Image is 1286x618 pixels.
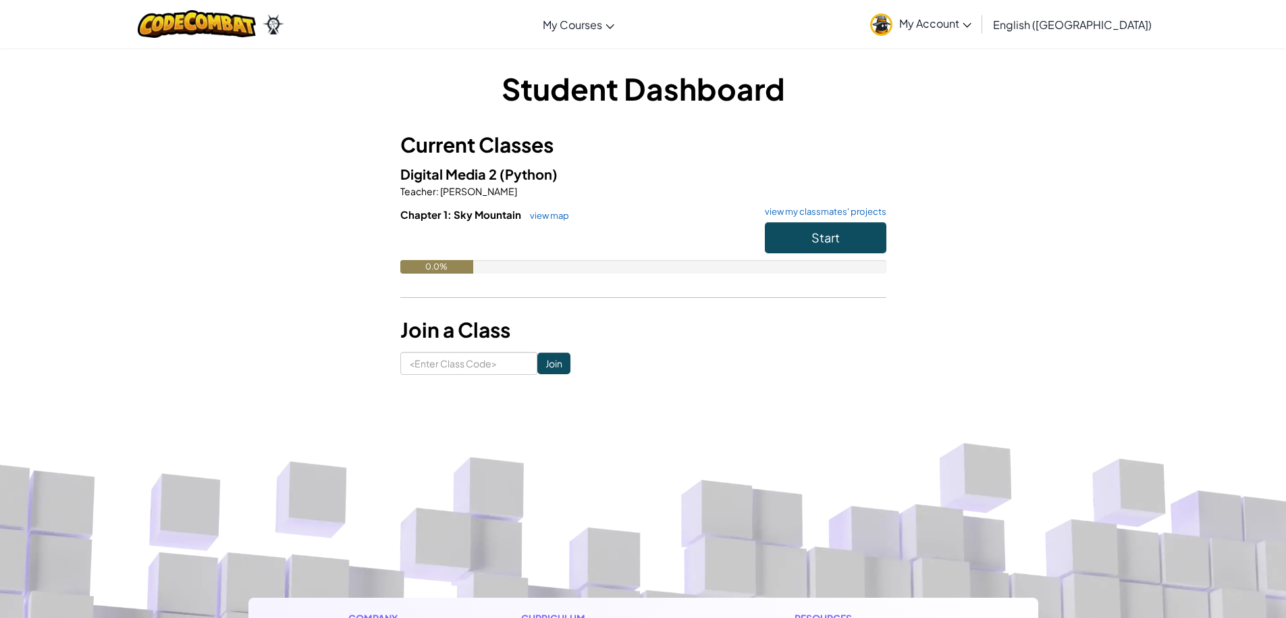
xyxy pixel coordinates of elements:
[500,165,558,182] span: (Python)
[536,6,621,43] a: My Courses
[543,18,602,32] span: My Courses
[993,18,1152,32] span: English ([GEOGRAPHIC_DATA])
[400,130,886,160] h3: Current Classes
[765,222,886,253] button: Start
[523,210,569,221] a: view map
[400,260,473,274] div: 0.0%
[986,6,1158,43] a: English ([GEOGRAPHIC_DATA])
[537,353,570,374] input: Join
[400,315,886,345] h3: Join a Class
[263,14,284,34] img: Ozaria
[138,10,256,38] img: CodeCombat logo
[400,352,537,375] input: <Enter Class Code>
[439,185,517,197] span: [PERSON_NAME]
[811,230,840,245] span: Start
[400,68,886,109] h1: Student Dashboard
[758,207,886,216] a: view my classmates' projects
[400,185,436,197] span: Teacher
[870,14,892,36] img: avatar
[400,165,500,182] span: Digital Media 2
[400,208,523,221] span: Chapter 1: Sky Mountain
[863,3,978,45] a: My Account
[436,185,439,197] span: :
[899,16,971,30] span: My Account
